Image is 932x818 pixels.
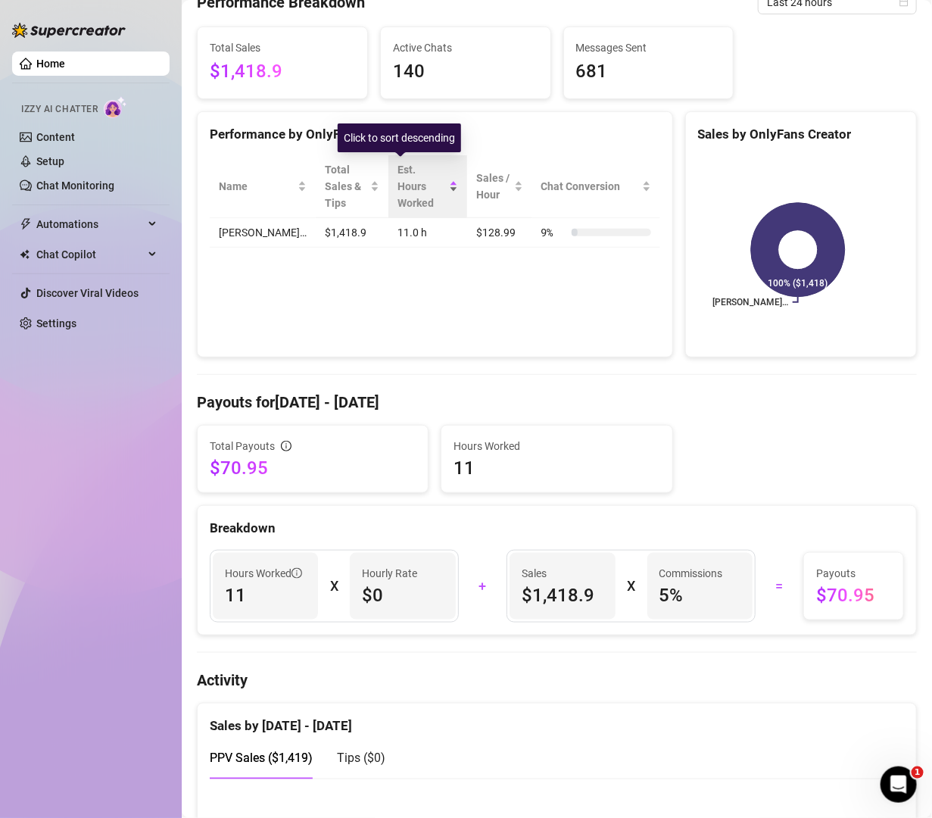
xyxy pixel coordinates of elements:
span: info-circle [291,568,302,579]
div: Performance by OnlyFans Creator [210,124,660,145]
article: Commissions [659,565,723,582]
a: Chat Monitoring [36,180,114,192]
iframe: Intercom live chat [881,766,917,803]
span: Tips ( $0 ) [337,751,385,765]
a: Discover Viral Videos [36,287,139,299]
img: Chat Copilot [20,249,30,260]
span: 1 [912,766,924,779]
span: Total Payouts [210,438,275,454]
article: Hourly Rate [362,565,417,582]
div: X [330,574,338,598]
td: $1,418.9 [316,218,388,248]
span: 140 [393,58,538,86]
a: Settings [36,317,76,329]
span: Active Chats [393,39,538,56]
span: Izzy AI Chatter [21,102,98,117]
span: 681 [576,58,722,86]
span: Hours Worked [225,565,302,582]
div: Est. Hours Worked [397,161,446,211]
td: [PERSON_NAME]… [210,218,316,248]
span: $1,418.9 [210,58,355,86]
span: Payouts [816,565,891,582]
div: = [765,574,794,598]
span: Total Sales [210,39,355,56]
span: 5 % [659,583,740,607]
span: Messages Sent [576,39,722,56]
a: Content [36,131,75,143]
div: X [628,574,635,598]
h4: Payouts for [DATE] - [DATE] [197,392,917,413]
th: Total Sales & Tips [316,155,388,218]
span: Automations [36,212,144,236]
span: Name [219,178,295,195]
th: Sales / Hour [467,155,532,218]
div: Click to sort descending [338,123,461,152]
span: $70.95 [210,456,416,480]
span: Chat Conversion [541,178,639,195]
span: 11 [454,456,659,480]
text: [PERSON_NAME]… [712,297,788,308]
span: Chat Copilot [36,242,144,267]
span: 9 % [541,224,566,241]
span: $70.95 [816,583,891,607]
span: info-circle [281,441,291,451]
a: Home [36,58,65,70]
span: $0 [362,583,443,607]
span: Sales / Hour [476,170,511,203]
span: thunderbolt [20,218,32,230]
span: Sales [522,565,603,582]
img: logo-BBDzfeDw.svg [12,23,126,38]
a: Setup [36,155,64,167]
span: $1,418.9 [522,583,603,607]
div: + [468,574,497,598]
div: Breakdown [210,518,904,539]
span: Total Sales & Tips [325,161,367,211]
span: PPV Sales ( $1,419 ) [210,751,313,765]
span: 11 [225,583,306,607]
td: 11.0 h [388,218,467,248]
th: Name [210,155,316,218]
th: Chat Conversion [532,155,660,218]
td: $128.99 [467,218,532,248]
img: AI Chatter [104,96,127,118]
span: Hours Worked [454,438,659,454]
div: Sales by OnlyFans Creator [698,124,904,145]
div: Sales by [DATE] - [DATE] [210,704,904,736]
h4: Activity [197,670,917,691]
